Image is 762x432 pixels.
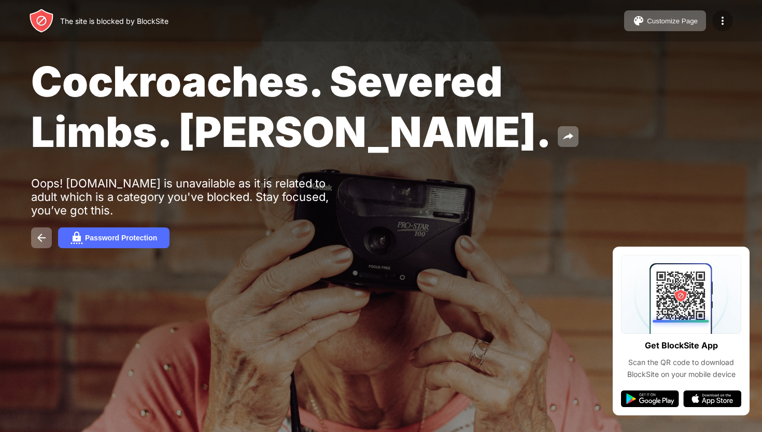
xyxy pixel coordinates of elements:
[60,17,168,25] div: The site is blocked by BlockSite
[647,17,698,25] div: Customize Page
[624,10,706,31] button: Customize Page
[632,15,645,27] img: pallet.svg
[29,8,54,33] img: header-logo.svg
[562,130,574,143] img: share.svg
[621,357,741,380] div: Scan the QR code to download BlockSite on your mobile device
[58,227,170,248] button: Password Protection
[645,338,718,353] div: Get BlockSite App
[31,177,351,217] div: Oops! [DOMAIN_NAME] is unavailable as it is related to adult which is a category you've blocked. ...
[85,234,157,242] div: Password Protection
[35,232,48,244] img: back.svg
[31,56,552,157] span: Cockroaches. Severed Limbs. [PERSON_NAME].
[683,390,741,407] img: app-store.svg
[70,232,83,244] img: password.svg
[716,15,729,27] img: menu-icon.svg
[621,390,679,407] img: google-play.svg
